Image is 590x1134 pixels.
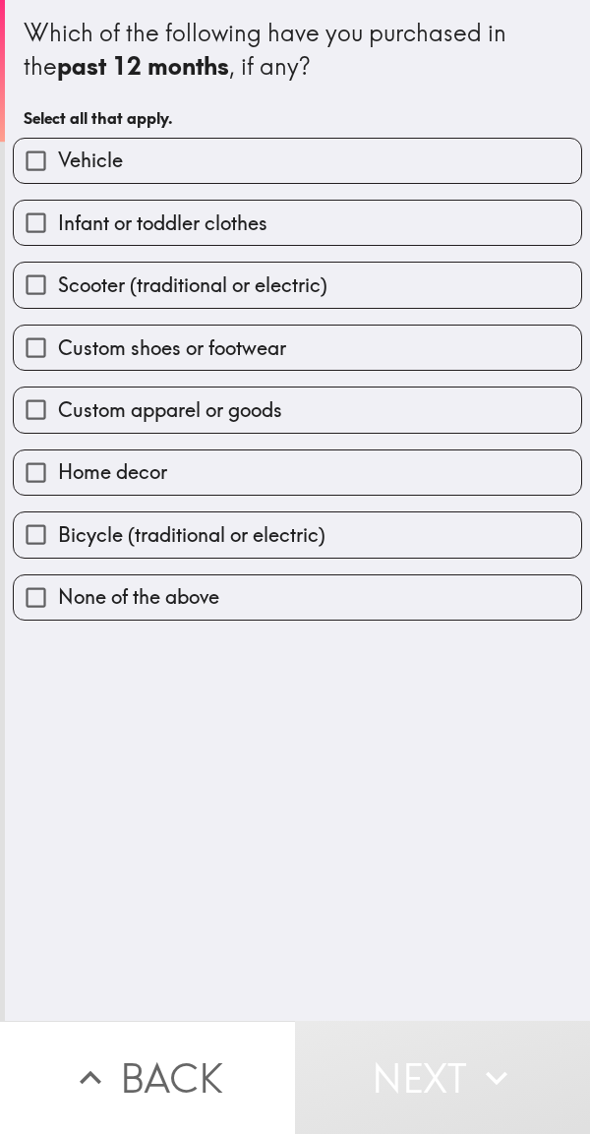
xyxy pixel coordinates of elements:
b: past 12 months [57,51,229,81]
span: Scooter (traditional or electric) [58,271,327,299]
button: Custom apparel or goods [14,388,581,432]
button: Infant or toddler clothes [14,201,581,245]
span: Home decor [58,458,167,486]
span: Vehicle [58,147,123,174]
button: Next [295,1021,590,1134]
span: Custom shoes or footwear [58,334,286,362]
span: None of the above [58,583,219,611]
div: Which of the following have you purchased in the , if any? [24,17,571,83]
button: Custom shoes or footwear [14,326,581,370]
button: Vehicle [14,139,581,183]
button: Home decor [14,450,581,495]
button: Bicycle (traditional or electric) [14,512,581,557]
span: Bicycle (traditional or electric) [58,521,325,549]
button: Scooter (traditional or electric) [14,263,581,307]
button: None of the above [14,575,581,620]
span: Custom apparel or goods [58,396,282,424]
span: Infant or toddler clothes [58,209,267,237]
h6: Select all that apply. [24,107,571,129]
